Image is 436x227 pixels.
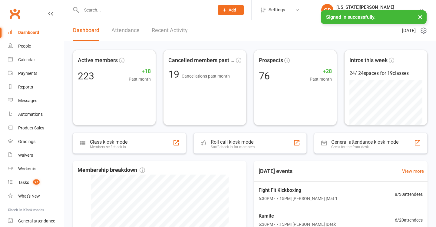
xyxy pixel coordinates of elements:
[18,219,55,223] div: General attendance
[336,5,419,10] div: [US_STATE][PERSON_NAME]
[8,53,64,67] a: Calendar
[182,74,230,78] span: Cancellations past month
[402,168,424,175] a: View more
[8,80,64,94] a: Reports
[18,125,44,130] div: Product Sales
[402,27,416,34] span: [DATE]
[18,85,33,89] div: Reports
[8,67,64,80] a: Payments
[310,67,332,76] span: +28
[80,6,210,14] input: Search...
[326,14,375,20] span: Signed in successfully.
[395,217,423,223] span: 6 / 20 attendees
[259,212,336,220] span: Kumite
[78,56,118,65] span: Active members
[310,76,332,82] span: Past month
[18,98,37,103] div: Messages
[269,3,285,17] span: Settings
[8,135,64,149] a: Gradings
[111,20,140,41] a: Attendance
[259,71,270,81] div: 76
[229,8,236,12] span: Add
[7,6,22,21] a: Clubworx
[78,166,145,175] span: Membership breakdown
[129,76,151,82] span: Past month
[78,71,94,81] div: 223
[8,108,64,121] a: Automations
[90,145,127,149] div: Members self check-in
[259,195,338,202] span: 6:30PM - 7:15PM | [PERSON_NAME] | Mat 1
[168,68,182,80] span: 19
[8,149,64,162] a: Waivers
[73,20,99,41] a: Dashboard
[18,44,31,48] div: People
[18,139,35,144] div: Gradings
[8,26,64,39] a: Dashboard
[18,30,39,35] div: Dashboard
[211,139,255,145] div: Roll call kiosk mode
[321,4,333,16] div: GD
[8,94,64,108] a: Messages
[129,67,151,76] span: +18
[331,139,398,145] div: General attendance kiosk mode
[259,186,338,194] span: Fight Fit Kickboxing
[8,39,64,53] a: People
[331,145,398,149] div: Great for the front desk
[211,145,255,149] div: Staff check-in for members
[8,162,64,176] a: Workouts
[152,20,188,41] a: Recent Activity
[395,191,423,198] span: 8 / 30 attendees
[18,153,33,158] div: Waivers
[168,56,235,65] span: Cancelled members past mon...
[8,121,64,135] a: Product Sales
[18,166,36,171] div: Workouts
[218,5,244,15] button: Add
[8,189,64,203] a: What's New
[259,56,283,65] span: Prospects
[254,166,297,177] h3: [DATE] events
[18,112,43,117] div: Automations
[8,176,64,189] a: Tasks 97
[415,10,426,23] button: ×
[18,57,35,62] div: Calendar
[336,10,419,15] div: [GEOGRAPHIC_DATA] [GEOGRAPHIC_DATA]
[18,180,29,185] div: Tasks
[90,139,127,145] div: Class kiosk mode
[18,194,40,199] div: What's New
[349,56,388,65] span: Intros this week
[33,179,40,185] span: 97
[18,71,37,76] div: Payments
[349,69,422,77] div: 24 / 24 spaces for 19 classes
